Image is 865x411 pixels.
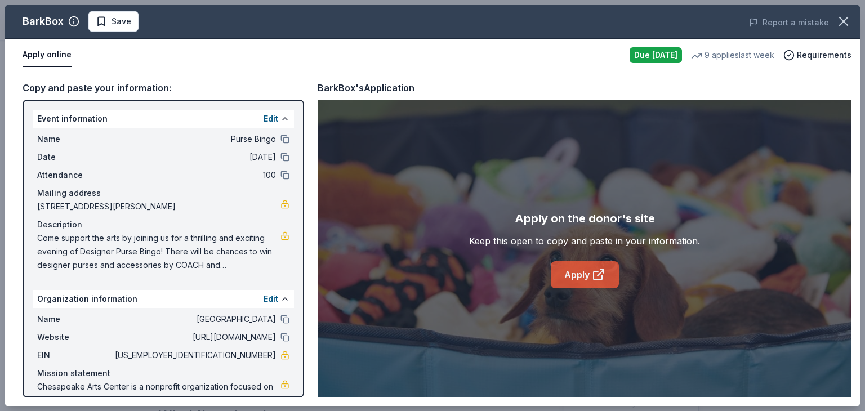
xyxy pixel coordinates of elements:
[469,234,700,248] div: Keep this open to copy and paste in your information.
[37,218,289,231] div: Description
[113,132,276,146] span: Purse Bingo
[37,349,113,362] span: EIN
[551,261,619,288] a: Apply
[23,81,304,95] div: Copy and paste your information:
[113,330,276,344] span: [URL][DOMAIN_NAME]
[33,290,294,308] div: Organization information
[37,132,113,146] span: Name
[23,43,72,67] button: Apply online
[37,186,289,200] div: Mailing address
[113,312,276,326] span: [GEOGRAPHIC_DATA]
[37,200,280,213] span: [STREET_ADDRESS][PERSON_NAME]
[33,110,294,128] div: Event information
[691,48,774,62] div: 9 applies last week
[264,292,278,306] button: Edit
[113,150,276,164] span: [DATE]
[37,330,113,344] span: Website
[630,47,682,63] div: Due [DATE]
[112,15,131,28] span: Save
[37,168,113,182] span: Attendance
[37,231,280,272] span: Come support the arts by joining us for a thrilling and exciting evening of Designer Purse Bingo!...
[749,16,829,29] button: Report a mistake
[113,349,276,362] span: [US_EMPLOYER_IDENTIFICATION_NUMBER]
[37,150,113,164] span: Date
[88,11,139,32] button: Save
[264,112,278,126] button: Edit
[113,168,276,182] span: 100
[797,48,851,62] span: Requirements
[515,209,655,227] div: Apply on the donor's site
[37,312,113,326] span: Name
[783,48,851,62] button: Requirements
[23,12,64,30] div: BarkBox
[318,81,414,95] div: BarkBox's Application
[37,367,289,380] div: Mission statement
